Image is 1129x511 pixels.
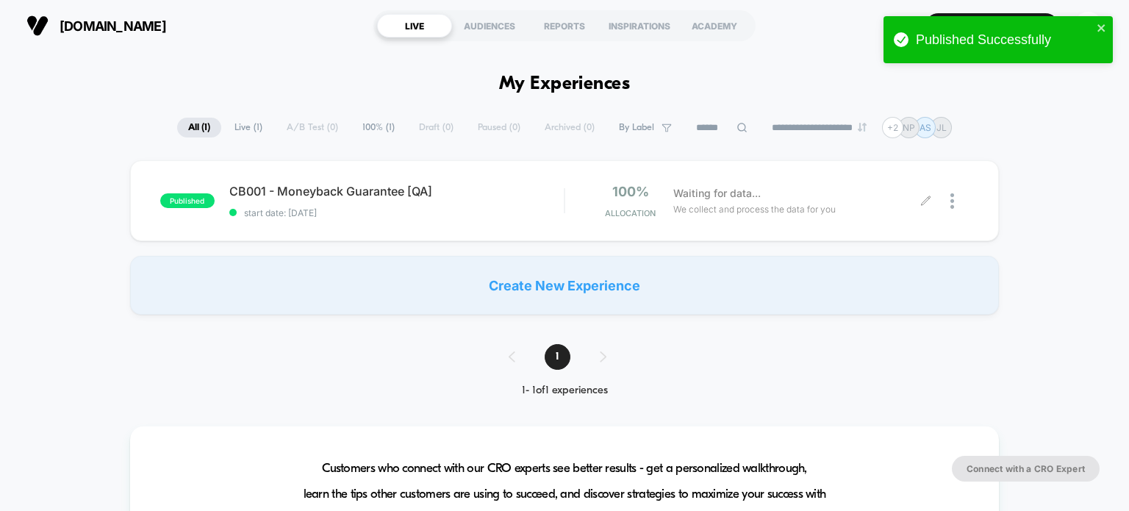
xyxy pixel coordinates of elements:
[60,18,166,34] span: [DOMAIN_NAME]
[673,185,761,201] span: Waiting for data...
[920,122,931,133] p: AS
[26,15,49,37] img: Visually logo
[952,456,1100,482] button: Connect with a CRO Expert
[377,14,452,37] div: LIVE
[499,74,631,95] h1: My Experiences
[903,122,915,133] p: NP
[916,32,1092,48] div: Published Successfully
[527,14,602,37] div: REPORTS
[130,256,1000,315] div: Create New Experience
[936,122,947,133] p: JL
[673,202,836,216] span: We collect and process the data for you
[882,117,903,138] div: + 2
[229,184,564,199] span: CB001 - Moneyback Guarantee [QA]
[1069,11,1107,41] button: CD
[22,14,171,37] button: [DOMAIN_NAME]
[160,193,215,208] span: published
[452,14,527,37] div: AUDIENCES
[229,207,564,218] span: start date: [DATE]
[494,385,636,397] div: 1 - 1 of 1 experiences
[858,123,867,132] img: end
[545,344,570,370] span: 1
[950,193,954,209] img: close
[1074,12,1103,40] div: CD
[177,118,221,137] span: All ( 1 )
[619,122,654,133] span: By Label
[605,208,656,218] span: Allocation
[1097,22,1107,36] button: close
[612,184,649,199] span: 100%
[677,14,752,37] div: ACADEMY
[602,14,677,37] div: INSPIRATIONS
[351,118,406,137] span: 100% ( 1 )
[223,118,273,137] span: Live ( 1 )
